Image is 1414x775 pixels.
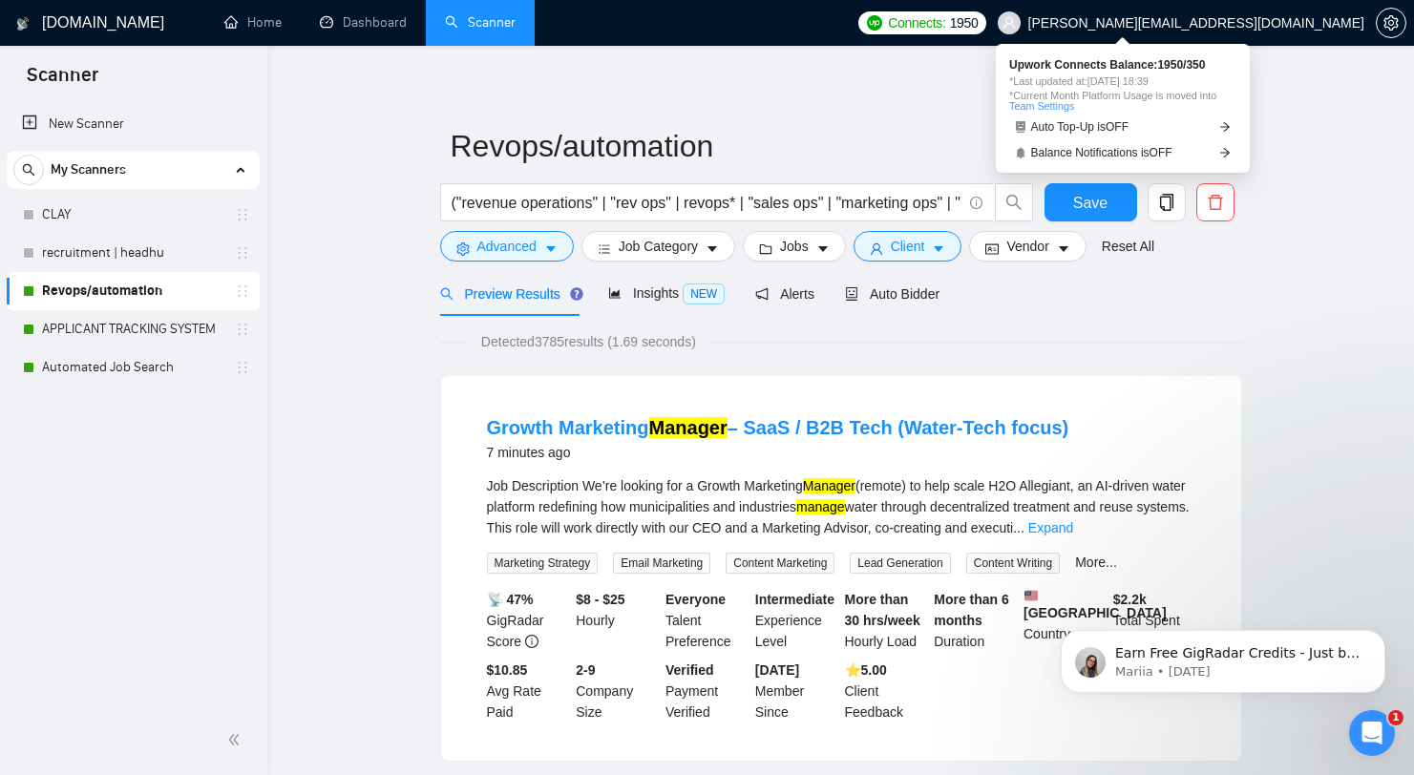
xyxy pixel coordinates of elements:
span: Balance Notifications is OFF [1031,147,1172,158]
button: barsJob Categorycaret-down [581,231,735,262]
span: idcard [985,241,999,256]
span: user [1002,16,1016,30]
div: Duration [930,589,1020,652]
a: setting [1376,15,1406,31]
span: Connects: [888,12,945,33]
span: setting [1377,15,1405,31]
span: bars [598,241,611,256]
span: Vendor [1006,236,1048,257]
span: search [996,194,1032,211]
span: search [440,287,454,301]
span: Advanced [477,236,537,257]
span: info-circle [525,635,538,648]
a: Growth MarketingManager– SaaS / B2B Tech (Water-Tech focus) [487,417,1069,438]
span: folder [759,241,772,256]
b: More than 30 hrs/week [845,592,920,628]
span: caret-down [816,241,830,256]
div: Hourly [572,589,662,652]
button: delete [1196,183,1235,221]
b: ⭐️ 5.00 [845,662,887,678]
div: Payment Verified [662,660,751,723]
b: Intermediate [755,592,834,607]
span: holder [235,360,250,375]
span: Content Marketing [726,553,834,574]
a: robotAuto Top-Up isOFFarrow-right [1009,117,1236,137]
span: ... [1013,520,1024,535]
b: 2-9 [576,662,595,678]
a: Revops/automation [42,272,223,310]
a: recruitment | headhu [42,234,223,272]
span: setting [456,241,470,256]
span: Alerts [755,286,814,302]
span: Save [1073,191,1108,215]
span: Upwork Connects Balance: 1950 / 350 [1009,59,1236,71]
a: APPLICANT TRACKING SYSTEM [42,310,223,348]
span: 1 [1388,710,1403,725]
div: Member Since [751,660,841,723]
button: search [13,155,44,185]
div: Tooltip anchor [568,285,585,303]
span: 1950 [950,12,979,33]
input: Scanner name... [451,122,1203,170]
a: homeHome [224,14,282,31]
b: $8 - $25 [576,592,624,607]
mark: Manager [649,417,728,438]
iframe: Intercom notifications message [1032,590,1414,723]
b: 📡 47% [487,592,534,607]
li: New Scanner [7,105,260,143]
span: Preview Results [440,286,578,302]
span: copy [1149,194,1185,211]
button: idcardVendorcaret-down [969,231,1086,262]
span: arrow-right [1219,147,1231,158]
a: CLAY [42,196,223,234]
div: GigRadar Score [483,589,573,652]
span: My Scanners [51,151,126,189]
span: caret-down [706,241,719,256]
span: user [870,241,883,256]
b: More than 6 months [934,592,1009,628]
span: info-circle [970,197,982,209]
div: Talent Preference [662,589,751,652]
div: Avg Rate Paid [483,660,573,723]
div: Hourly Load [841,589,931,652]
span: Email Marketing [613,553,710,574]
button: folderJobscaret-down [743,231,846,262]
button: setting [1376,8,1406,38]
span: notification [755,287,769,301]
img: upwork-logo.png [867,15,882,31]
span: search [14,163,43,177]
span: Content Writing [966,553,1060,574]
span: holder [235,322,250,337]
a: searchScanner [445,14,516,31]
span: Client [891,236,925,257]
span: caret-down [1057,241,1070,256]
span: bell [1015,147,1026,158]
span: Job Category [619,236,698,257]
div: Job Description We’re looking for a Growth Marketing (remote) to help scale H2O Allegiant, an AI-... [487,475,1195,538]
a: Reset All [1102,236,1154,257]
span: NEW [683,283,725,304]
img: 🇺🇸 [1024,589,1038,602]
a: Team Settings [1009,100,1074,112]
div: Company Size [572,660,662,723]
span: *Current Month Platform Usage is moved into [1009,91,1236,112]
b: [GEOGRAPHIC_DATA] [1024,589,1167,620]
div: Client Feedback [841,660,931,723]
span: delete [1197,194,1234,211]
div: 7 minutes ago [487,441,1069,464]
a: dashboardDashboard [320,14,407,31]
b: [DATE] [755,662,799,678]
span: robot [1015,121,1026,133]
span: Insights [608,285,725,301]
span: holder [235,245,250,261]
div: Experience Level [751,589,841,652]
span: robot [845,287,858,301]
li: My Scanners [7,151,260,387]
button: settingAdvancedcaret-down [440,231,574,262]
span: caret-down [544,241,558,256]
span: Detected 3785 results (1.69 seconds) [468,331,709,352]
span: Marketing Strategy [487,553,599,574]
